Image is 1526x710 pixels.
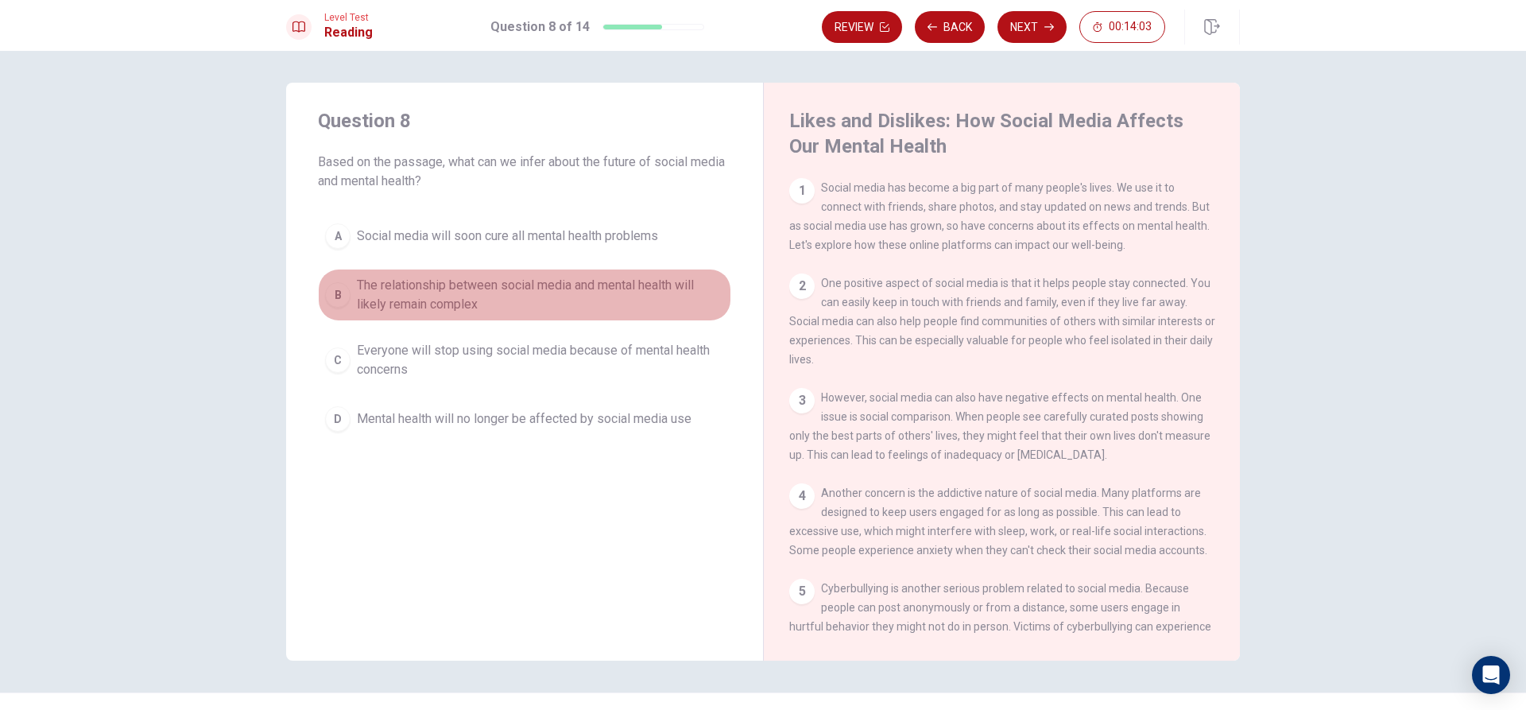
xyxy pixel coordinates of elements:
[789,391,1210,461] span: However, social media can also have negative effects on mental health. One issue is social compar...
[997,11,1067,43] button: Next
[318,108,731,134] h4: Question 8
[318,216,731,256] button: ASocial media will soon cure all mental health problems
[1109,21,1152,33] span: 00:14:03
[789,274,815,299] div: 2
[357,409,691,429] span: Mental health will no longer be affected by social media use
[325,347,351,373] div: C
[789,483,815,509] div: 4
[1079,11,1165,43] button: 00:14:03
[789,108,1210,159] h4: Likes and Dislikes: How Social Media Affects Our Mental Health
[325,223,351,249] div: A
[318,399,731,439] button: DMental health will no longer be affected by social media use
[490,17,590,37] h1: Question 8 of 14
[325,282,351,308] div: B
[318,334,731,386] button: CEveryone will stop using social media because of mental health concerns
[357,276,724,314] span: The relationship between social media and mental health will likely remain complex
[789,487,1207,557] span: Another concern is the addictive nature of social media. Many platforms are designed to keep user...
[357,227,658,246] span: Social media will soon cure all mental health problems
[915,11,985,43] button: Back
[357,341,724,379] span: Everyone will stop using social media because of mental health concerns
[789,181,1210,251] span: Social media has become a big part of many people's lives. We use it to connect with friends, sha...
[324,12,373,23] span: Level Test
[325,406,351,432] div: D
[789,178,815,204] div: 1
[789,388,815,413] div: 3
[789,579,815,604] div: 5
[1472,656,1510,694] div: Open Intercom Messenger
[789,277,1215,366] span: One positive aspect of social media is that it helps people stay connected. You can easily keep i...
[318,269,731,321] button: BThe relationship between social media and mental health will likely remain complex
[822,11,902,43] button: Review
[789,582,1211,652] span: Cyberbullying is another serious problem related to social media. Because people can post anonymo...
[324,23,373,42] h1: Reading
[318,153,731,191] span: Based on the passage, what can we infer about the future of social media and mental health?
